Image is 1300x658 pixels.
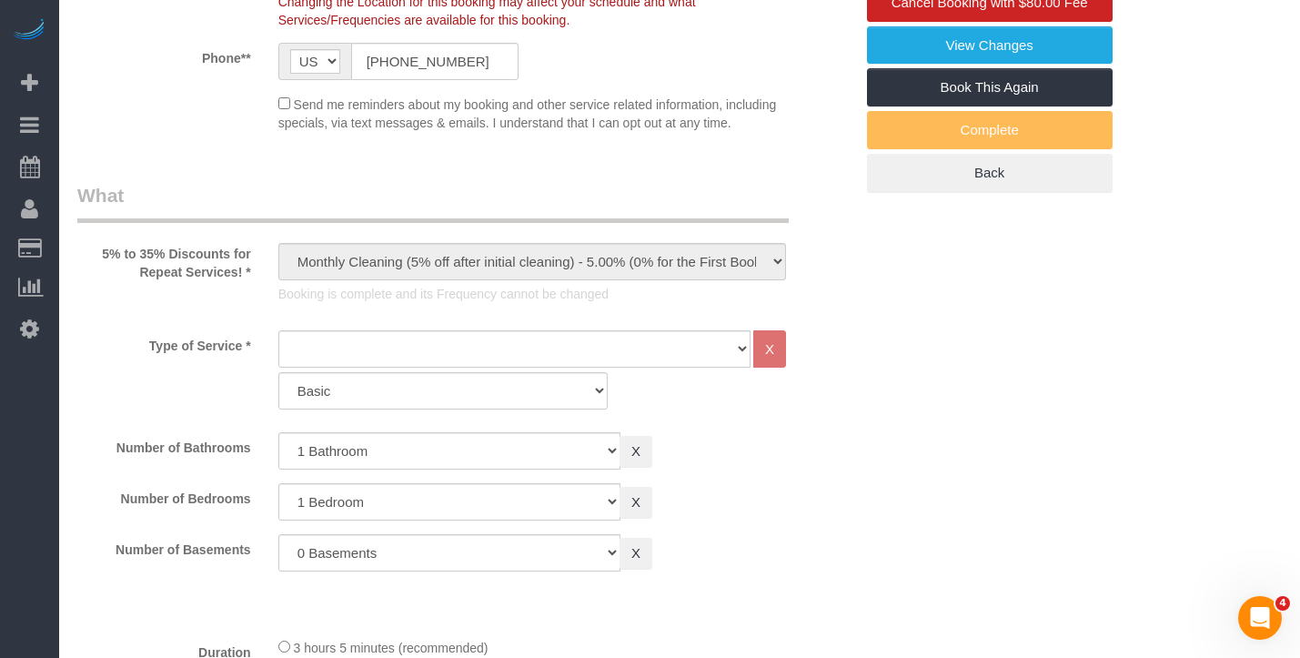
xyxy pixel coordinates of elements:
a: X [620,538,652,569]
legend: What [77,182,789,223]
img: Automaid Logo [11,18,47,44]
iframe: Intercom live chat [1238,596,1282,640]
a: Book This Again [867,68,1113,106]
label: Type of Service * [64,330,265,355]
a: Back [867,154,1113,192]
label: Number of Bathrooms [64,432,265,457]
span: Send me reminders about my booking and other service related information, including specials, via... [278,97,777,130]
label: 5% to 35% Discounts for Repeat Services! * [64,238,265,281]
span: 4 [1275,596,1290,611]
label: Number of Basements [64,534,265,559]
a: View Changes [867,26,1113,65]
span: 3 hours 5 minutes (recommended) [294,641,489,655]
p: Booking is complete and its Frequency cannot be changed [278,285,786,303]
a: X [620,436,652,467]
label: Number of Bedrooms [64,483,265,508]
a: X [620,487,652,518]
